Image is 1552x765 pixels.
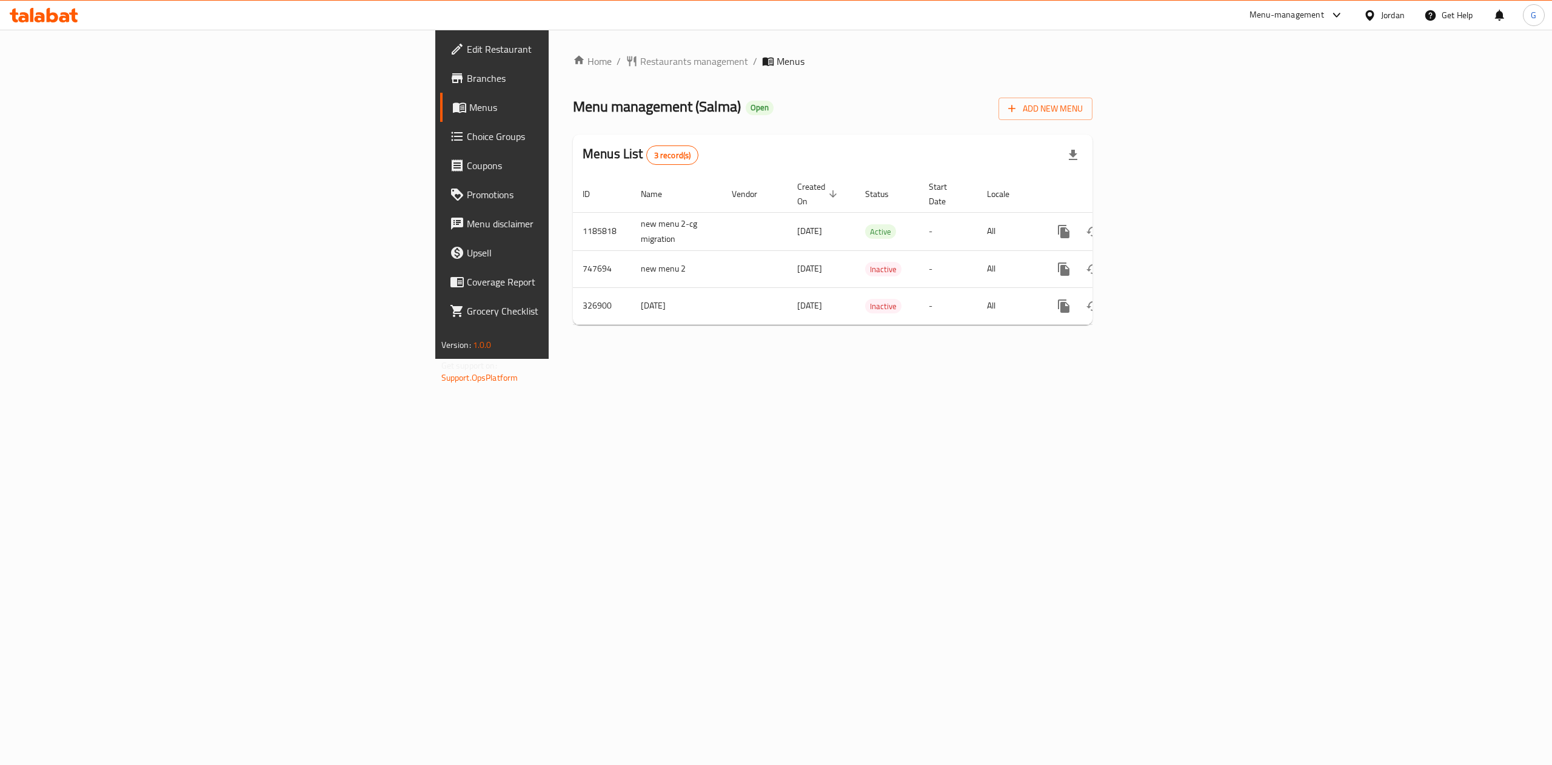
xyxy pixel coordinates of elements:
td: - [919,287,977,324]
td: All [977,287,1040,324]
span: Open [746,102,774,113]
span: [DATE] [797,298,822,313]
span: Inactive [865,299,901,313]
a: Grocery Checklist [440,296,695,326]
div: Menu-management [1249,8,1324,22]
button: more [1049,217,1079,246]
div: Inactive [865,299,901,313]
div: Active [865,224,896,239]
span: Add New Menu [1008,101,1083,116]
span: Menu disclaimer [467,216,685,231]
a: Choice Groups [440,122,695,151]
a: Upsell [440,238,695,267]
a: Coverage Report [440,267,695,296]
a: Edit Restaurant [440,35,695,64]
a: Support.OpsPlatform [441,370,518,386]
td: All [977,250,1040,287]
span: Name [641,187,678,201]
span: Choice Groups [467,129,685,144]
span: Active [865,225,896,239]
a: Coupons [440,151,695,180]
span: ID [583,187,606,201]
span: Menus [469,100,685,115]
span: Edit Restaurant [467,42,685,56]
span: Upsell [467,246,685,260]
span: Vendor [732,187,773,201]
a: Promotions [440,180,695,209]
div: Export file [1059,141,1088,170]
span: Menus [777,54,804,68]
a: Menus [440,93,695,122]
span: 3 record(s) [647,150,698,161]
button: Change Status [1079,255,1108,284]
span: Grocery Checklist [467,304,685,318]
span: Coverage Report [467,275,685,289]
td: All [977,212,1040,250]
div: Jordan [1381,8,1405,22]
button: Add New Menu [998,98,1092,120]
span: Start Date [929,179,963,209]
a: Menu disclaimer [440,209,695,238]
button: Change Status [1079,217,1108,246]
div: Inactive [865,262,901,276]
span: Branches [467,71,685,85]
span: Locale [987,187,1025,201]
span: Get support on: [441,358,497,373]
span: 1.0.0 [473,337,492,353]
span: Version: [441,337,471,353]
span: Status [865,187,905,201]
h2: Menus List [583,145,698,165]
span: Created On [797,179,841,209]
span: G [1531,8,1536,22]
button: Change Status [1079,292,1108,321]
button: more [1049,292,1079,321]
span: Inactive [865,262,901,276]
span: [DATE] [797,223,822,239]
nav: breadcrumb [573,54,1092,68]
button: more [1049,255,1079,284]
a: Branches [440,64,695,93]
span: Coupons [467,158,685,173]
td: - [919,250,977,287]
th: Actions [1040,176,1176,213]
span: [DATE] [797,261,822,276]
table: enhanced table [573,176,1176,325]
li: / [753,54,757,68]
span: Promotions [467,187,685,202]
td: - [919,212,977,250]
div: Total records count [646,145,699,165]
div: Open [746,101,774,115]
